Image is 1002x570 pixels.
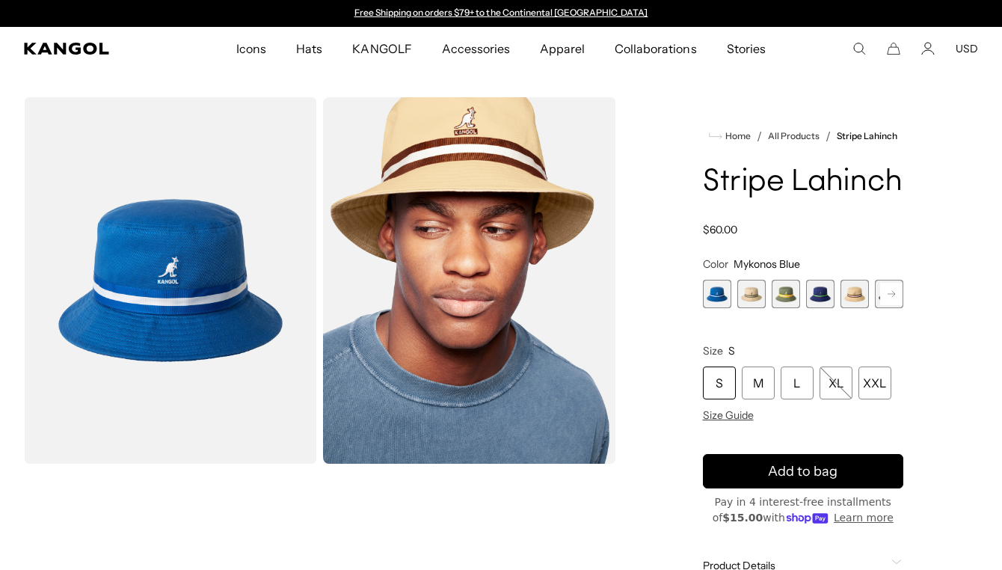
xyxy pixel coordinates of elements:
div: 1 of 9 [703,280,731,308]
span: Size Guide [703,408,754,422]
a: KANGOLF [337,27,426,70]
span: Icons [236,27,266,70]
label: Beige [737,280,766,308]
nav: breadcrumbs [703,127,904,145]
label: Navy [806,280,835,308]
div: 2 of 9 [737,280,766,308]
a: Free Shipping on orders $79+ to the Continental [GEOGRAPHIC_DATA] [354,7,648,18]
span: KANGOLF [352,27,411,70]
span: Add to bag [768,462,837,482]
div: S [703,367,736,399]
div: 4 of 9 [806,280,835,308]
a: Home [709,129,751,143]
product-gallery: Gallery Viewer [24,97,616,464]
a: All Products [768,131,820,141]
span: Collaborations [615,27,696,70]
div: 3 of 9 [772,280,800,308]
slideshow-component: Announcement bar [347,7,655,19]
button: Add to bag [703,454,904,488]
span: $60.00 [703,223,737,236]
button: Cart [887,42,900,55]
a: Kangol [24,43,156,55]
span: Apparel [540,27,585,70]
button: USD [956,42,978,55]
div: M [742,367,775,399]
span: S [728,344,735,358]
img: oat [323,97,616,464]
span: Stories [727,27,766,70]
span: Color [703,257,728,271]
label: Mykonos Blue [703,280,731,308]
a: Account [921,42,935,55]
h1: Stripe Lahinch [703,166,904,199]
span: Mykonos Blue [734,257,800,271]
div: 5 of 9 [840,280,869,308]
a: Stories [712,27,781,70]
li: / [820,127,831,145]
summary: Search here [852,42,866,55]
span: Hats [296,27,322,70]
img: color-mykonos-blue [24,97,317,464]
label: Oil Green [772,280,800,308]
div: XL [820,367,852,399]
div: 6 of 9 [875,280,903,308]
li: / [751,127,762,145]
a: Collaborations [600,27,711,70]
a: Hats [281,27,337,70]
div: XXL [858,367,891,399]
div: L [781,367,814,399]
span: Size [703,344,723,358]
label: Oat [840,280,869,308]
span: Accessories [442,27,510,70]
a: Apparel [525,27,600,70]
label: Black [875,280,903,308]
a: Icons [221,27,281,70]
a: Stripe Lahinch [837,131,897,141]
a: Accessories [427,27,525,70]
div: Announcement [347,7,655,19]
div: 1 of 2 [347,7,655,19]
span: Home [722,131,751,141]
